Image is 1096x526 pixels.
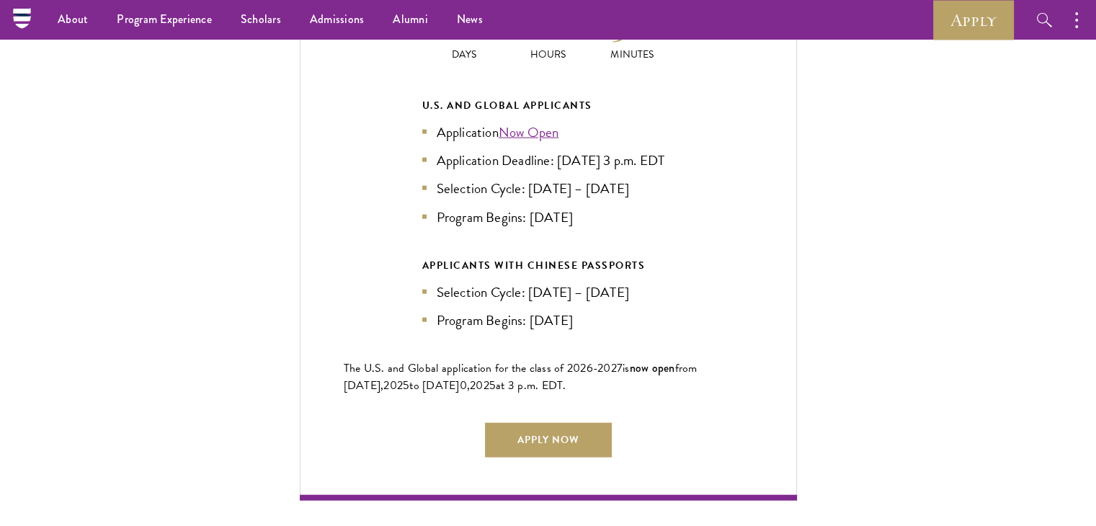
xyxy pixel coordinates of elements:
[623,360,630,377] span: is
[422,207,674,228] li: Program Begins: [DATE]
[383,377,403,394] span: 202
[422,47,507,62] p: Days
[403,377,409,394] span: 5
[506,47,590,62] p: Hours
[499,122,559,143] a: Now Open
[590,47,674,62] p: Minutes
[460,377,467,394] span: 0
[422,150,674,171] li: Application Deadline: [DATE] 3 p.m. EDT
[344,360,587,377] span: The U.S. and Global application for the class of 202
[422,122,674,143] li: Application
[344,360,698,394] span: from [DATE],
[422,178,674,199] li: Selection Cycle: [DATE] – [DATE]
[422,97,674,115] div: U.S. and Global Applicants
[422,310,674,331] li: Program Begins: [DATE]
[617,360,623,377] span: 7
[587,360,593,377] span: 6
[489,377,496,394] span: 5
[593,360,617,377] span: -202
[422,282,674,303] li: Selection Cycle: [DATE] – [DATE]
[470,377,489,394] span: 202
[630,360,675,376] span: now open
[467,377,470,394] span: ,
[409,377,459,394] span: to [DATE]
[496,377,566,394] span: at 3 p.m. EDT.
[485,423,612,458] a: Apply Now
[422,257,674,275] div: APPLICANTS WITH CHINESE PASSPORTS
